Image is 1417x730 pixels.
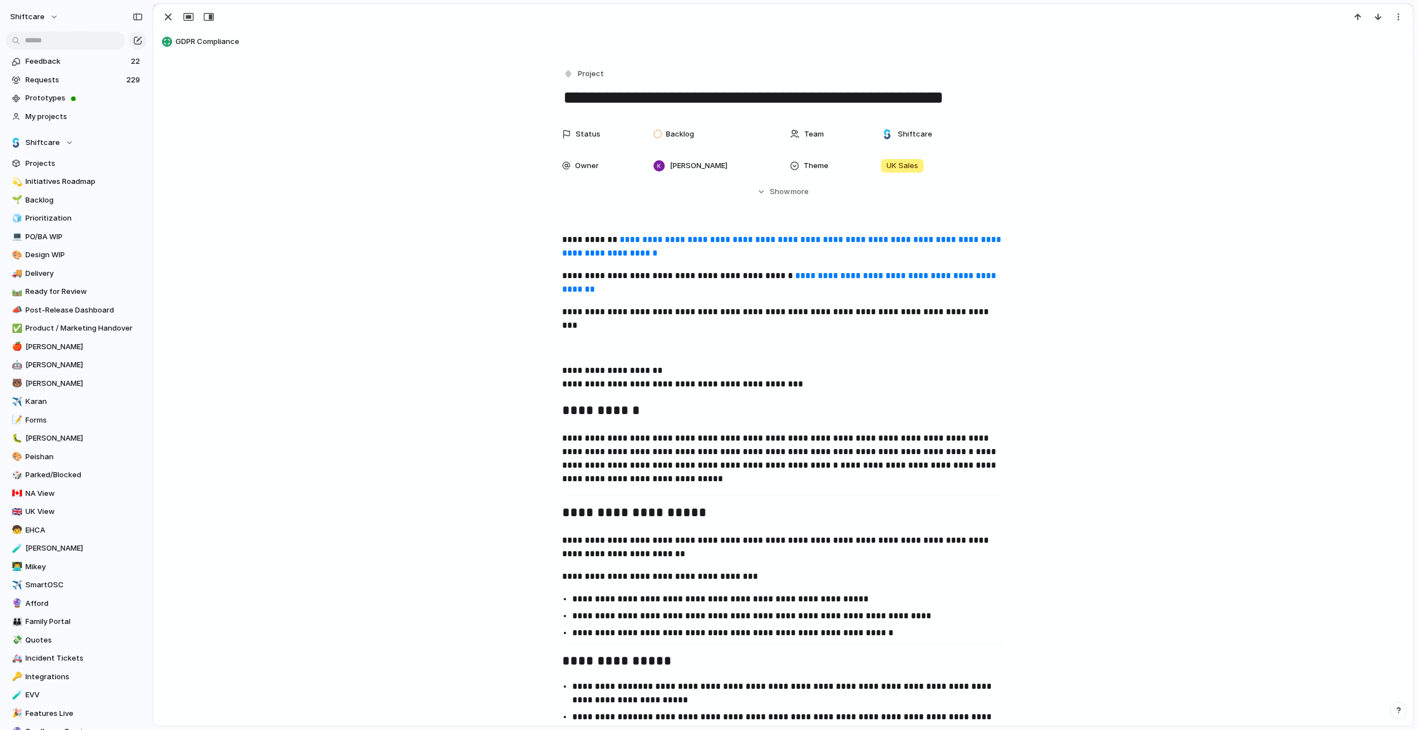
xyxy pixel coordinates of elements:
[10,323,21,334] button: ✅
[25,231,143,243] span: PO/BA WIP
[6,485,147,502] div: 🇨🇦NA View
[25,323,143,334] span: Product / Marketing Handover
[6,522,147,539] a: 🧒EHCA
[25,249,143,261] span: Design WIP
[6,265,147,282] a: 🚚Delivery
[12,432,20,445] div: 🐛
[12,230,20,243] div: 💻
[6,540,147,557] a: 🧪[PERSON_NAME]
[10,341,21,353] button: 🍎
[6,247,147,263] a: 🎨Design WIP
[6,632,147,649] a: 💸Quotes
[12,304,20,316] div: 📣
[804,160,828,171] span: Theme
[6,302,147,319] a: 📣Post-Release Dashboard
[25,506,143,517] span: UK View
[6,375,147,392] div: 🐻[PERSON_NAME]
[25,415,143,426] span: Forms
[12,634,20,647] div: 💸
[25,525,143,536] span: EHCA
[804,129,824,140] span: Team
[25,56,128,67] span: Feedback
[10,305,21,316] button: 📣
[25,305,143,316] span: Post-Release Dashboard
[25,213,143,224] span: Prioritization
[10,579,21,591] button: ✈️
[10,433,21,444] button: 🐛
[12,652,20,665] div: 🚑
[12,597,20,610] div: 🔮
[6,320,147,337] a: ✅Product / Marketing Handover
[12,450,20,463] div: 🎨
[10,671,21,683] button: 🔑
[10,396,21,407] button: ✈️
[6,393,147,410] div: ✈️Karan
[10,635,21,646] button: 💸
[670,160,727,171] span: [PERSON_NAME]
[12,670,20,683] div: 🔑
[6,503,147,520] div: 🇬🇧UK View
[10,11,45,23] span: shiftcare
[25,93,143,104] span: Prototypes
[12,212,20,225] div: 🧊
[25,433,143,444] span: [PERSON_NAME]
[25,176,143,187] span: Initiatives Roadmap
[10,525,21,536] button: 🧒
[6,559,147,575] div: 👨‍💻Mikey
[12,322,20,335] div: ✅
[25,137,60,148] span: Shiftcare
[25,579,143,591] span: SmartOSC
[12,285,20,298] div: 🛤️
[770,186,790,197] span: Show
[25,111,143,122] span: My projects
[6,613,147,630] a: 👪Family Portal
[6,467,147,483] div: 🎲Parked/Blocked
[6,669,147,685] a: 🔑Integrations
[10,506,21,517] button: 🇬🇧
[6,687,147,703] a: 🧪EVV
[12,560,20,573] div: 👨‍💻
[898,129,932,140] span: Shiftcare
[25,616,143,627] span: Family Portal
[6,357,147,373] a: 🤖[PERSON_NAME]
[6,53,147,70] a: Feedback22
[576,129,600,140] span: Status
[6,705,147,722] div: 🎉Features Live
[6,595,147,612] a: 🔮Afford
[10,268,21,279] button: 🚚
[12,359,20,372] div: 🤖
[6,283,147,300] a: 🛤️Ready for Review
[10,359,21,371] button: 🤖
[131,56,142,67] span: 22
[12,469,20,482] div: 🎲
[6,338,147,355] div: 🍎[PERSON_NAME]
[6,412,147,429] a: 📝Forms
[5,8,64,26] button: shiftcare
[25,653,143,664] span: Incident Tickets
[10,689,21,701] button: 🧪
[10,598,21,609] button: 🔮
[6,448,147,465] div: 🎨Peishan
[12,267,20,280] div: 🚚
[12,175,20,188] div: 💫
[6,577,147,593] a: ✈️SmartOSC
[25,286,143,297] span: Ready for Review
[887,160,918,171] span: UK Sales
[25,359,143,371] span: [PERSON_NAME]
[6,108,147,125] a: My projects
[6,430,147,447] a: 🐛[PERSON_NAME]
[666,129,694,140] span: Backlog
[6,210,147,227] a: 🧊Prioritization
[10,213,21,224] button: 🧊
[25,451,143,463] span: Peishan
